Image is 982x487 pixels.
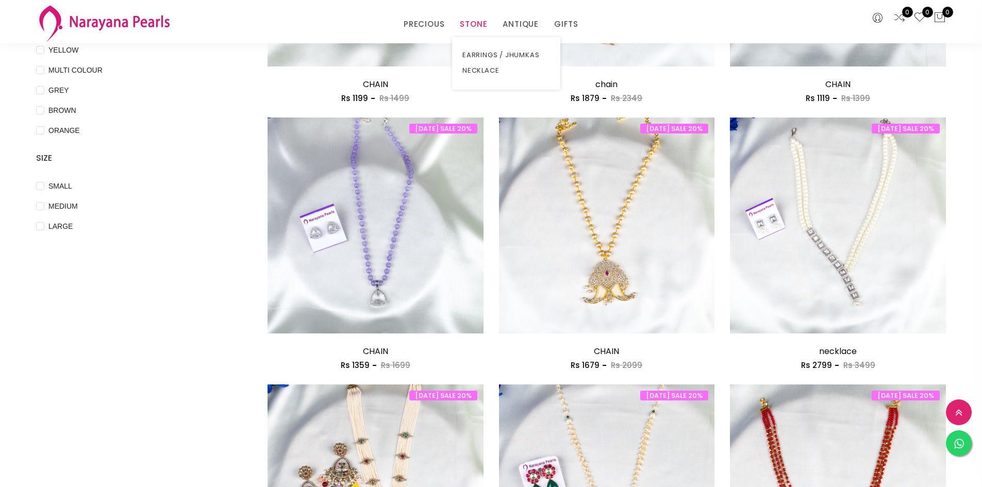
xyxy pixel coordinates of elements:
button: 0 [934,11,946,25]
span: Rs 1699 [381,360,410,371]
a: chain [595,78,618,90]
a: NECKLACE [462,63,550,78]
span: ORANGE [44,125,84,136]
span: Rs 1359 [341,360,370,371]
span: 0 [922,7,933,18]
a: CHAIN [363,345,388,357]
span: MEDIUM [44,200,82,212]
span: GREY [44,85,73,96]
span: [DATE] SALE 20% [872,391,940,400]
span: Rs 1199 [341,93,368,104]
span: Rs 1679 [571,360,600,371]
span: 0 [902,7,913,18]
a: CHAIN [594,345,619,357]
a: CHAIN [363,78,388,90]
a: PRECIOUS [404,16,444,32]
span: Rs 1499 [379,93,409,104]
a: necklace [819,345,857,357]
span: YELLOW [44,44,82,56]
span: [DATE] SALE 20% [409,124,477,133]
a: GIFTS [554,16,578,32]
span: SMALL [44,180,76,192]
span: Rs 1119 [806,93,830,104]
span: LARGE [44,221,77,232]
span: [DATE] SALE 20% [640,391,708,400]
a: EARRINGS / JHUMKAS [462,47,550,63]
span: [DATE] SALE 20% [872,124,940,133]
span: [DATE] SALE 20% [640,124,708,133]
span: MULTI COLOUR [44,64,107,76]
span: BROWN [44,105,80,116]
a: 0 [913,11,926,25]
h4: SIZE [36,152,237,164]
a: 0 [893,11,906,25]
a: ANTIQUE [503,16,539,32]
a: CHAIN [825,78,851,90]
span: Rs 2349 [611,93,642,104]
span: Rs 1399 [841,93,870,104]
span: Rs 3499 [843,360,875,371]
span: Rs 1879 [571,93,600,104]
span: [DATE] SALE 20% [409,391,477,400]
span: 0 [942,7,953,18]
a: STONE [460,16,487,32]
span: Rs 2799 [801,360,832,371]
span: Rs 2099 [611,360,642,371]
